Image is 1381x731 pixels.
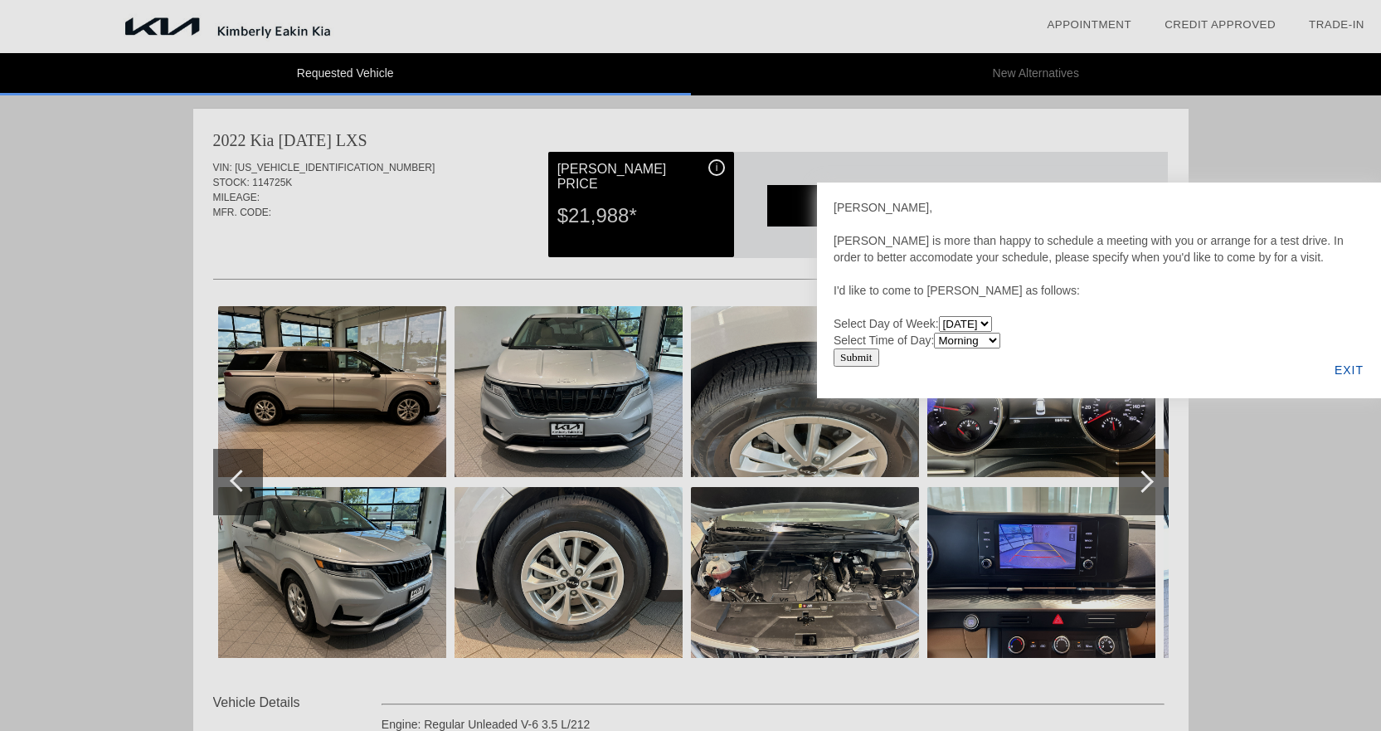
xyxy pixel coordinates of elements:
[1047,18,1131,31] a: Appointment
[834,348,879,367] input: Submit
[1165,18,1276,31] a: Credit Approved
[1317,342,1381,398] div: EXIT
[834,199,1364,348] div: [PERSON_NAME], [PERSON_NAME] is more than happy to schedule a meeting with you or arrange for a t...
[1309,18,1364,31] a: Trade-In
